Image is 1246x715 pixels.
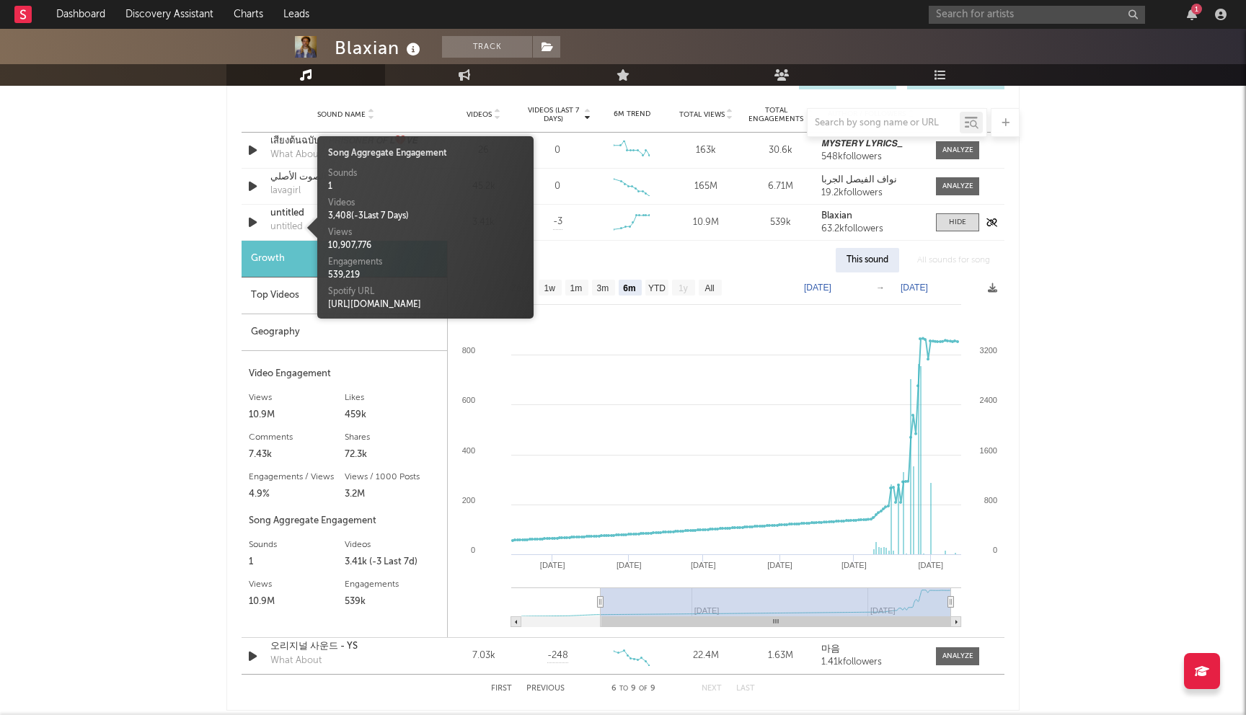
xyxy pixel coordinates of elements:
span: of [639,685,648,692]
text: [DATE] [918,561,943,569]
div: Growth [242,241,447,277]
a: Blaxian [821,211,922,221]
div: 19.2k followers [821,188,922,198]
text: 1w [544,283,556,293]
div: This sound [836,248,899,272]
div: 72.3k [345,446,441,463]
div: 6.71M [747,179,814,194]
div: 63.2k followers [821,224,922,234]
button: 1 [1187,9,1197,20]
div: 10.9M [249,593,345,610]
text: 2400 [980,396,997,404]
div: 539k [747,216,814,230]
span: to [619,685,628,692]
div: 22.4M [673,649,740,663]
div: 1 [249,554,345,571]
div: untitled [270,220,303,234]
div: 548k followers [821,152,922,162]
div: 1 [1191,4,1202,14]
button: Track [442,36,532,58]
a: نواف الفيصل الجربا [821,175,922,185]
div: 1.63M [747,649,814,663]
div: Engagements [345,576,441,593]
div: What About [270,148,322,162]
div: Comments [249,429,345,446]
div: 459k [345,407,441,424]
text: 200 [462,496,475,505]
text: 0 [993,546,997,554]
div: 3.2M [345,486,441,503]
text: 0 [471,546,475,554]
text: 600 [462,396,475,404]
a: 오리지널 사운드 - YS [270,639,421,654]
div: 7.43k [249,446,345,463]
div: Views [249,389,345,407]
text: 3m [597,283,609,293]
a: [URL][DOMAIN_NAME] [328,301,421,309]
div: Song Aggregate Engagement [328,147,523,160]
text: [DATE] [767,561,792,569]
strong: 𝙈𝙔𝙎𝙏𝙀𝙍𝙔 𝙇𝙔𝙍𝙄𝘾𝙎_ [821,139,903,148]
div: 3.41k (-3 Last 7d) [345,554,441,571]
text: 800 [462,346,475,355]
div: 163k [673,143,740,158]
div: All sounds for song [906,248,1001,272]
text: [DATE] [841,561,867,569]
strong: 마음 [821,644,840,654]
strong: Blaxian [821,211,852,221]
div: Likes [345,389,441,407]
div: lavagirl [270,184,301,198]
div: Views [328,226,523,239]
div: 3,408 ( - 3 Last 7 Days) [328,210,523,223]
div: Engagements / Views [249,468,345,486]
text: [DATE] [901,283,928,293]
span: Total Engagements [747,106,805,123]
div: Video Engagement [249,365,440,383]
div: 1.41k followers [821,657,922,667]
input: Search by song name or URL [808,117,960,129]
button: Previous [526,685,565,693]
a: 𝙈𝙔𝙎𝙏𝙀𝙍𝙔 𝙇𝙔𝙍𝙄𝘾𝙎_ [821,139,922,149]
input: Search for artists [929,6,1145,24]
div: Shares [345,429,441,446]
div: Geography [242,314,447,351]
div: Views [249,576,345,593]
text: 1y [679,283,688,293]
button: Next [702,685,722,693]
div: 7.03k [450,649,517,663]
div: Engagements [328,256,523,269]
text: All [704,283,714,293]
div: 0 [554,143,560,158]
div: Videos [328,197,523,210]
div: 539,219 [328,269,523,282]
div: 10.9M [249,407,345,424]
button: Last [736,685,755,693]
text: 3200 [980,346,997,355]
span: Videos (last 7 days) [524,106,583,123]
div: Sounds [249,536,345,554]
text: [DATE] [804,283,831,293]
text: 6m [623,283,635,293]
text: 800 [984,496,997,505]
button: First [491,685,512,693]
div: 10,907,776 [328,239,523,252]
a: untitled [270,206,421,221]
text: 1600 [980,446,997,455]
div: Spotify URL [328,285,523,298]
text: 1m [570,283,583,293]
text: [DATE] [617,561,642,569]
span: -248 [547,649,568,663]
div: Videos [345,536,441,554]
div: Sounds [328,167,523,180]
div: 165M [673,179,740,194]
div: Views / 1000 Posts [345,468,441,486]
a: เสียงต้นฉบับ - 𝙋𝙍𝙄𝙎𝙊𝙉𝙀𝙍 𝙊𝙁 𝙇💔𝙑𝙀 [270,134,421,148]
a: الصوت الأصلي [270,170,421,185]
text: → [876,283,885,293]
div: 1 [328,180,523,193]
div: 539k [345,593,441,610]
